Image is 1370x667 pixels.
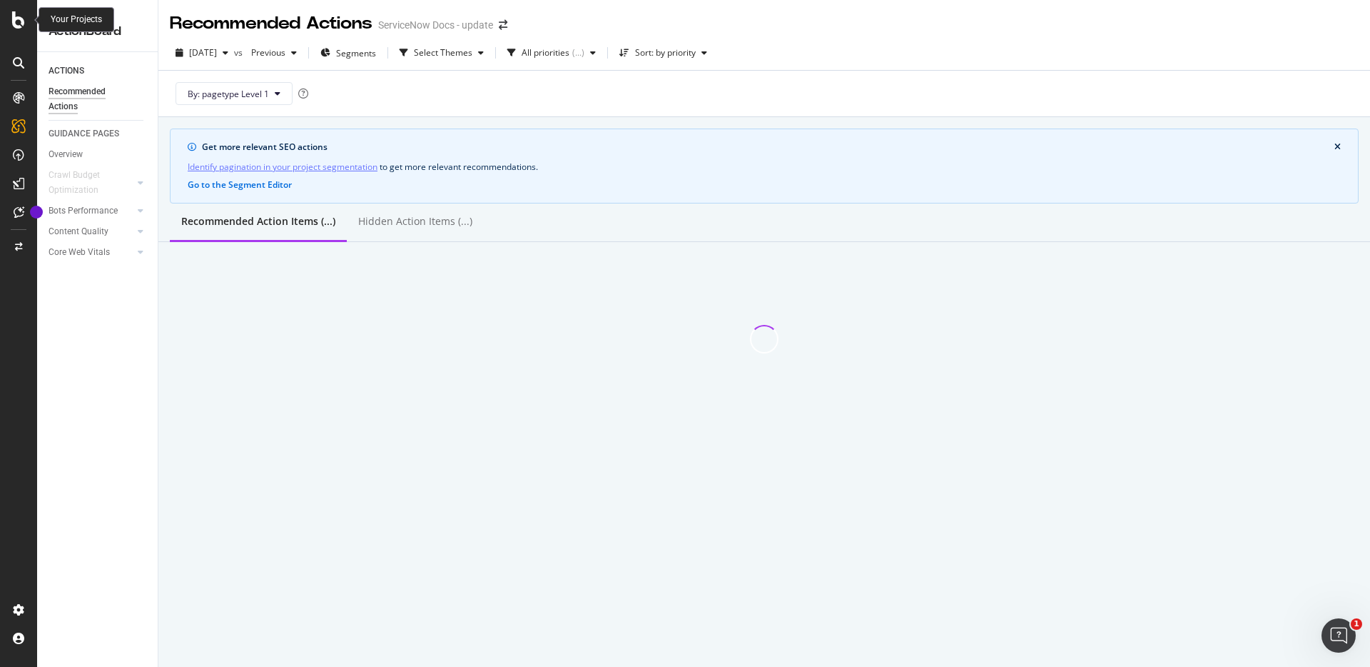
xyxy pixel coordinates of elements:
[49,147,148,162] a: Overview
[315,41,382,64] button: Segments
[189,46,217,59] span: 2025 Sep. 6th
[336,47,376,59] span: Segments
[51,14,102,26] div: Your Projects
[502,41,602,64] button: All priorities(...)
[1351,618,1362,630] span: 1
[49,64,84,79] div: ACTIONS
[188,159,1341,174] div: to get more relevant recommendations .
[49,147,83,162] div: Overview
[49,224,108,239] div: Content Quality
[1331,139,1344,155] button: close banner
[499,20,507,30] div: arrow-right-arrow-left
[378,18,493,32] div: ServiceNow Docs - update
[49,204,133,219] a: Bots Performance
[49,126,148,141] a: GUIDANCE PAGES
[188,159,377,174] a: Identify pagination in your project segmentation
[188,88,269,100] span: By: pagetype Level 1
[414,49,472,57] div: Select Themes
[49,126,119,141] div: GUIDANCE PAGES
[49,224,133,239] a: Content Quality
[1321,618,1356,653] iframe: Intercom live chat
[176,82,293,105] button: By: pagetype Level 1
[614,41,713,64] button: Sort: by priority
[394,41,489,64] button: Select Themes
[522,49,569,57] div: All priorities
[635,49,696,57] div: Sort: by priority
[49,245,110,260] div: Core Web Vitals
[170,41,234,64] button: [DATE]
[170,11,372,36] div: Recommended Actions
[170,129,1359,204] div: info banner
[30,206,43,219] div: Tooltip anchor
[245,41,303,64] button: Previous
[188,180,292,190] button: Go to the Segment Editor
[49,84,148,114] a: Recommended Actions
[49,168,123,198] div: Crawl Budget Optimization
[245,46,285,59] span: Previous
[49,245,133,260] a: Core Web Vitals
[49,84,134,114] div: Recommended Actions
[358,214,472,229] div: Hidden Action Items (...)
[49,204,118,219] div: Bots Performance
[572,49,584,57] div: ( ... )
[202,141,1334,154] div: Get more relevant SEO actions
[181,214,335,229] div: Recommended Action Items (...)
[49,64,148,79] a: ACTIONS
[49,168,133,198] a: Crawl Budget Optimization
[234,46,245,59] span: vs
